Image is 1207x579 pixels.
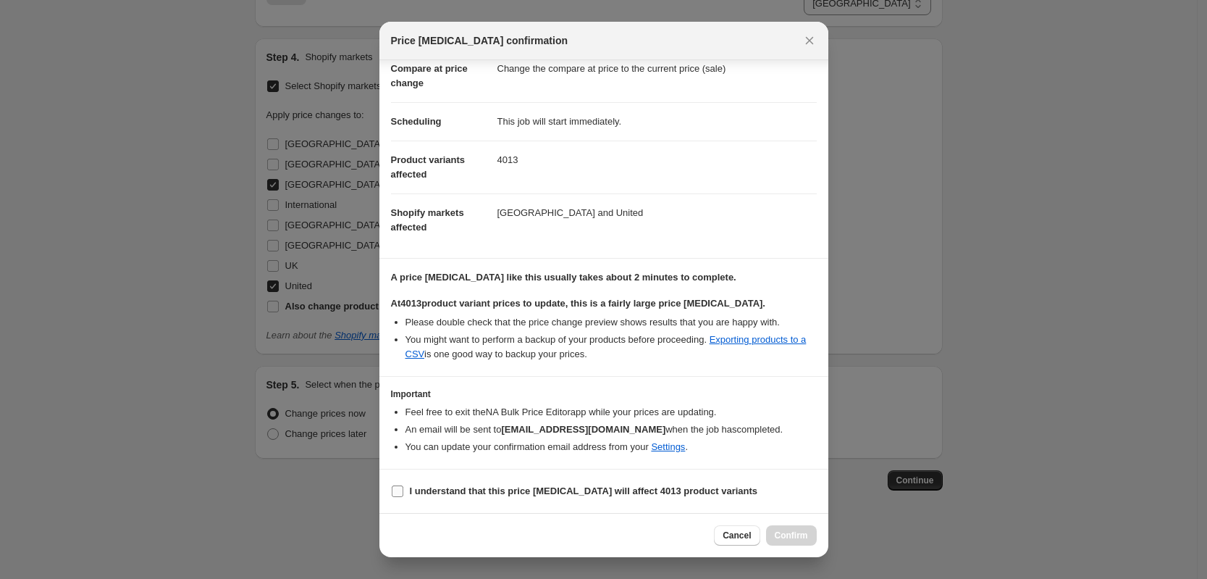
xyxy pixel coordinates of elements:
button: Cancel [714,525,760,546]
li: Feel free to exit the NA Bulk Price Editor app while your prices are updating. [405,405,817,420]
b: I understand that this price [MEDICAL_DATA] will affect 4013 product variants [410,486,758,496]
span: Cancel [723,530,751,541]
button: Close [799,30,820,51]
span: Product variants affected [391,154,466,180]
span: Scheduling [391,116,442,127]
dd: Change the compare at price to the current price (sale) [497,49,817,88]
li: You can update your confirmation email address from your . [405,440,817,454]
dd: 4013 [497,141,817,179]
a: Settings [651,441,685,452]
li: An email will be sent to when the job has completed . [405,422,817,437]
b: A price [MEDICAL_DATA] like this usually takes about 2 minutes to complete. [391,272,736,283]
dd: [GEOGRAPHIC_DATA] and United [497,193,817,232]
h3: Important [391,388,817,400]
span: Price [MEDICAL_DATA] confirmation [391,33,568,48]
dd: This job will start immediately. [497,102,817,141]
li: Please double check that the price change preview shows results that you are happy with. [405,315,817,330]
b: At 4013 product variant prices to update, this is a fairly large price [MEDICAL_DATA]. [391,298,765,309]
b: [EMAIL_ADDRESS][DOMAIN_NAME] [501,424,665,435]
span: Shopify markets affected [391,207,464,233]
li: You might want to perform a backup of your products before proceeding. is one good way to backup ... [405,333,817,362]
span: Compare at price change [391,63,468,88]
